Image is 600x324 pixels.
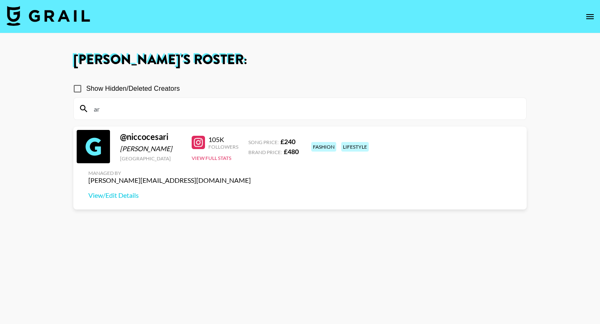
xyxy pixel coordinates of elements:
strong: £ 480 [284,147,299,155]
div: lifestyle [341,142,369,152]
span: Song Price: [248,139,279,145]
div: [PERSON_NAME] [120,145,182,153]
strong: £ 240 [280,137,295,145]
div: Managed By [88,170,251,176]
h1: [PERSON_NAME] 's Roster: [73,53,527,67]
input: Search by User Name [89,102,521,115]
div: 105K [208,135,238,144]
span: Brand Price: [248,149,282,155]
a: View/Edit Details [88,191,251,199]
div: Followers [208,144,238,150]
div: fashion [311,142,336,152]
span: Show Hidden/Deleted Creators [86,84,180,94]
img: Grail Talent [7,6,90,26]
div: [GEOGRAPHIC_DATA] [120,155,182,162]
button: open drawer [582,8,598,25]
button: View Full Stats [192,155,231,161]
div: @ niccocesari [120,132,182,142]
div: [PERSON_NAME][EMAIL_ADDRESS][DOMAIN_NAME] [88,176,251,184]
